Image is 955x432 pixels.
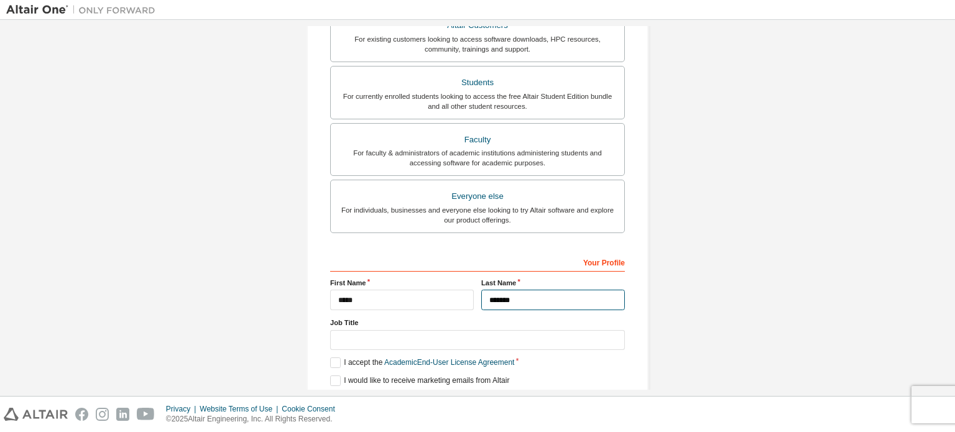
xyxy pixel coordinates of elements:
[96,408,109,421] img: instagram.svg
[330,357,514,368] label: I accept the
[481,278,625,288] label: Last Name
[75,408,88,421] img: facebook.svg
[338,188,617,205] div: Everyone else
[338,91,617,111] div: For currently enrolled students looking to access the free Altair Student Edition bundle and all ...
[330,318,625,328] label: Job Title
[330,375,509,386] label: I would like to receive marketing emails from Altair
[338,205,617,225] div: For individuals, businesses and everyone else looking to try Altair software and explore our prod...
[4,408,68,421] img: altair_logo.svg
[330,252,625,272] div: Your Profile
[116,408,129,421] img: linkedin.svg
[200,404,282,414] div: Website Terms of Use
[338,131,617,149] div: Faculty
[384,358,514,367] a: Academic End-User License Agreement
[166,414,343,425] p: © 2025 Altair Engineering, Inc. All Rights Reserved.
[282,404,342,414] div: Cookie Consent
[6,4,162,16] img: Altair One
[137,408,155,421] img: youtube.svg
[338,74,617,91] div: Students
[338,34,617,54] div: For existing customers looking to access software downloads, HPC resources, community, trainings ...
[330,278,474,288] label: First Name
[338,148,617,168] div: For faculty & administrators of academic institutions administering students and accessing softwa...
[166,404,200,414] div: Privacy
